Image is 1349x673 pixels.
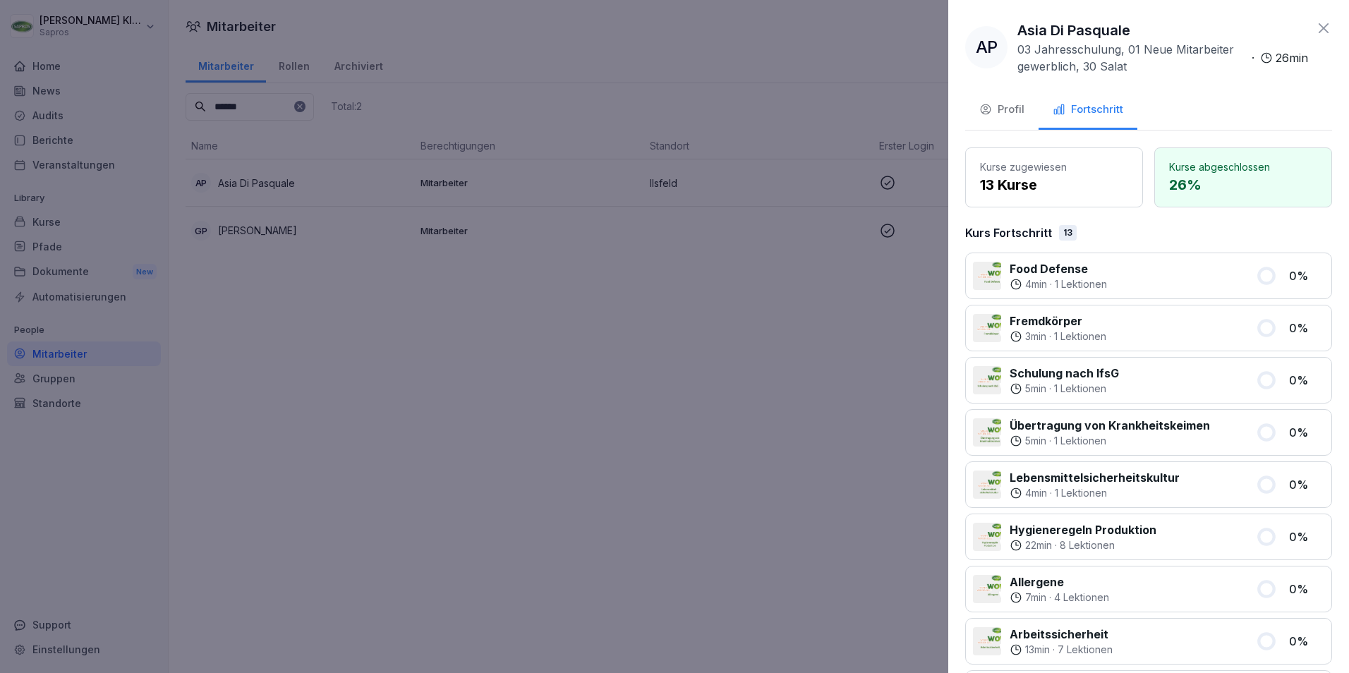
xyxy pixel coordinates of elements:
[1010,521,1156,538] p: Hygieneregeln Produktion
[1010,260,1107,277] p: Food Defense
[1039,92,1137,130] button: Fortschritt
[1010,469,1180,486] p: Lebensmittelsicherheitskultur
[1025,538,1052,552] p: 22 min
[1053,102,1123,118] div: Fortschritt
[1010,626,1113,643] p: Arbeitssicherheit
[1010,486,1180,500] div: ·
[1010,277,1107,291] div: ·
[1054,329,1106,344] p: 1 Lektionen
[1025,643,1050,657] p: 13 min
[1010,574,1109,590] p: Allergene
[1010,365,1119,382] p: Schulung nach IfsG
[1025,590,1046,605] p: 7 min
[1289,476,1324,493] p: 0 %
[1025,486,1047,500] p: 4 min
[1010,382,1119,396] div: ·
[1276,49,1308,66] p: 26 min
[1059,225,1077,241] div: 13
[965,224,1052,241] p: Kurs Fortschritt
[1025,329,1046,344] p: 3 min
[1289,267,1324,284] p: 0 %
[1010,434,1210,448] div: ·
[1054,590,1109,605] p: 4 Lektionen
[1010,329,1106,344] div: ·
[1289,581,1324,598] p: 0 %
[979,102,1024,118] div: Profil
[1010,313,1106,329] p: Fremdkörper
[1010,417,1210,434] p: Übertragung von Krankheitskeimen
[1010,590,1109,605] div: ·
[1025,277,1047,291] p: 4 min
[1017,41,1246,75] p: 03 Jahresschulung, 01 Neue Mitarbeiter gewerblich, 30 Salat
[1289,372,1324,389] p: 0 %
[1289,528,1324,545] p: 0 %
[1025,434,1046,448] p: 5 min
[965,92,1039,130] button: Profil
[1169,159,1317,174] p: Kurse abgeschlossen
[1289,424,1324,441] p: 0 %
[1169,174,1317,195] p: 26 %
[980,159,1128,174] p: Kurse zugewiesen
[1060,538,1115,552] p: 8 Lektionen
[1017,20,1130,41] p: Asia Di Pasquale
[1055,486,1107,500] p: 1 Lektionen
[1025,382,1046,396] p: 5 min
[1054,382,1106,396] p: 1 Lektionen
[1010,538,1156,552] div: ·
[1289,320,1324,336] p: 0 %
[1017,41,1308,75] div: ·
[1289,633,1324,650] p: 0 %
[1010,643,1113,657] div: ·
[1055,277,1107,291] p: 1 Lektionen
[965,26,1008,68] div: AP
[1058,643,1113,657] p: 7 Lektionen
[980,174,1128,195] p: 13 Kurse
[1054,434,1106,448] p: 1 Lektionen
